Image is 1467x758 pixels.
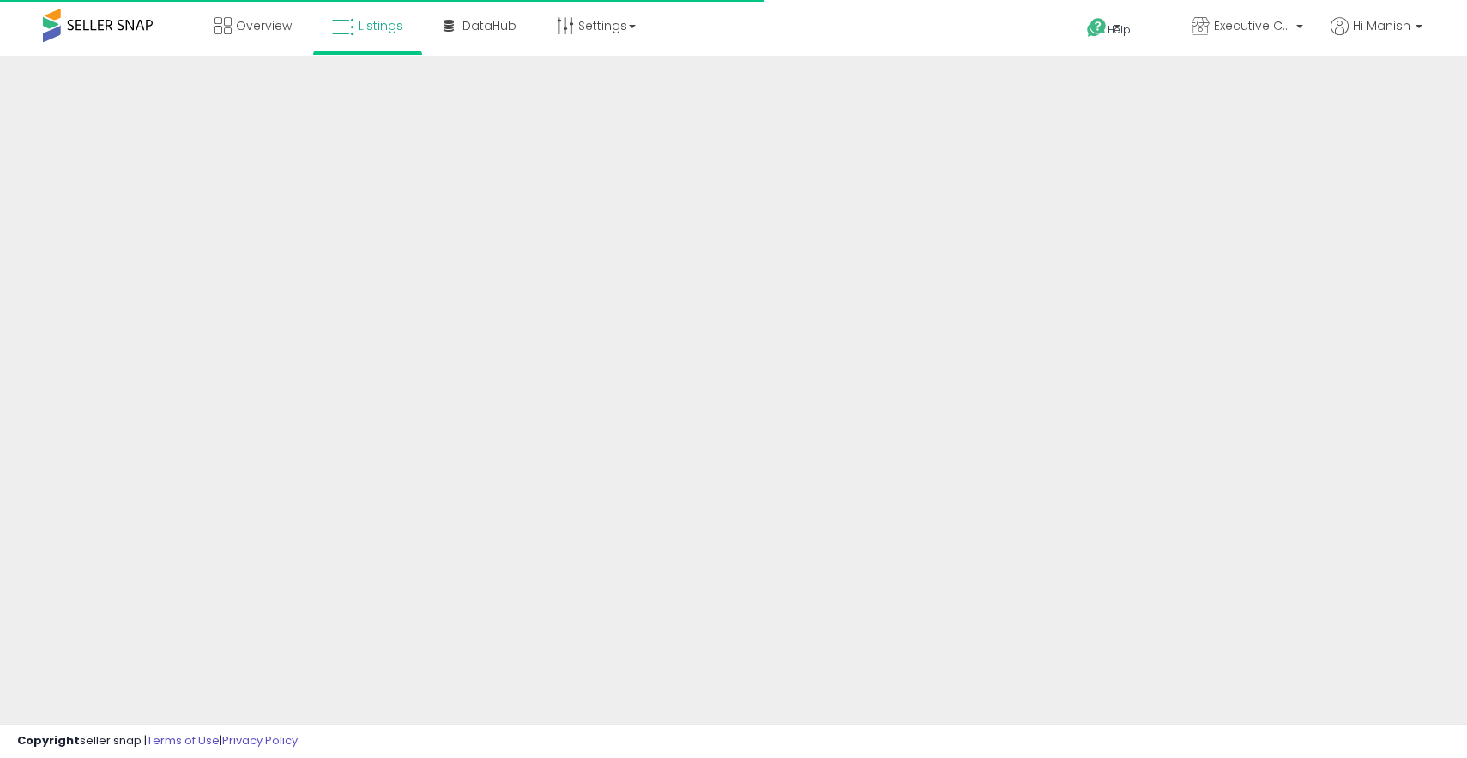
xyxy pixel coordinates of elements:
i: Get Help [1086,17,1108,39]
span: Help [1108,22,1131,37]
a: Privacy Policy [222,732,298,749]
div: seller snap | | [17,733,298,749]
a: Hi Manish [1331,17,1422,56]
span: DataHub [462,17,516,34]
span: Executive Class Ecommerce Inc [1214,17,1291,34]
a: Help [1073,4,1164,56]
span: Listings [359,17,403,34]
span: Hi Manish [1353,17,1410,34]
a: Terms of Use [147,732,220,749]
strong: Copyright [17,732,80,749]
span: Overview [236,17,292,34]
